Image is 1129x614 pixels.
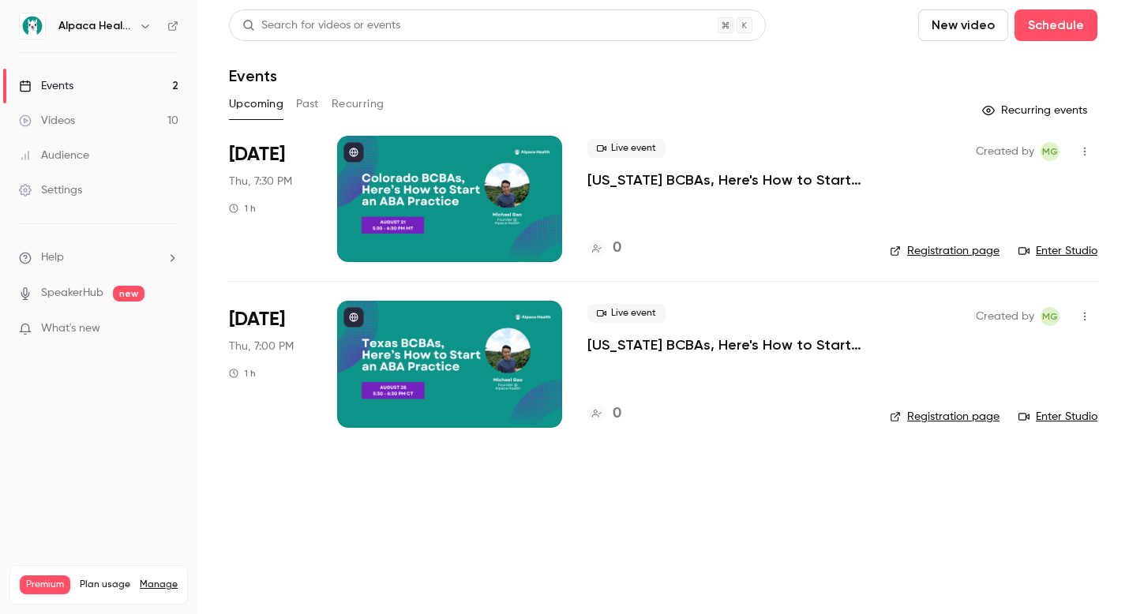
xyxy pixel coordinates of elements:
[41,249,64,266] span: Help
[140,578,178,591] a: Manage
[229,92,283,117] button: Upcoming
[296,92,319,117] button: Past
[242,17,400,34] div: Search for videos or events
[19,249,178,266] li: help-dropdown-opener
[976,142,1034,161] span: Created by
[1041,142,1060,161] span: Michael Gao
[587,170,865,189] a: [US_STATE] BCBAs, Here's How to Start an ABA Practice
[229,202,256,215] div: 1 h
[1042,307,1058,326] span: MG
[229,301,312,427] div: Aug 28 Thu, 6:00 PM (America/Chicago)
[229,174,292,189] span: Thu, 7:30 PM
[41,320,100,337] span: What's new
[890,243,1000,259] a: Registration page
[229,142,285,167] span: [DATE]
[20,594,50,608] p: Videos
[1018,243,1097,259] a: Enter Studio
[229,307,285,332] span: [DATE]
[159,322,178,336] iframe: Noticeable Trigger
[587,335,865,354] a: [US_STATE] BCBAs, Here's How to Start an ABA Practice
[1018,409,1097,425] a: Enter Studio
[976,307,1034,326] span: Created by
[613,403,621,425] h4: 0
[587,238,621,259] a: 0
[613,238,621,259] h4: 0
[229,367,256,380] div: 1 h
[332,92,384,117] button: Recurring
[229,136,312,262] div: Aug 21 Thu, 5:30 PM (America/Denver)
[587,139,666,158] span: Live event
[587,304,666,323] span: Live event
[587,403,621,425] a: 0
[975,98,1097,123] button: Recurring events
[1015,9,1097,41] button: Schedule
[147,597,156,606] span: 15
[20,13,45,39] img: Alpaca Health
[19,182,82,198] div: Settings
[147,594,178,608] p: / 150
[113,286,144,301] span: new
[41,285,103,301] a: SpeakerHub
[19,78,73,94] div: Events
[80,578,130,591] span: Plan usage
[890,409,1000,425] a: Registration page
[1041,307,1060,326] span: Michael Gao
[229,339,294,354] span: Thu, 7:00 PM
[229,66,277,85] h1: Events
[20,575,70,594] span: Premium
[19,113,75,129] div: Videos
[19,148,89,163] div: Audience
[1042,142,1058,161] span: MG
[58,18,133,34] h6: Alpaca Health
[918,9,1008,41] button: New video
